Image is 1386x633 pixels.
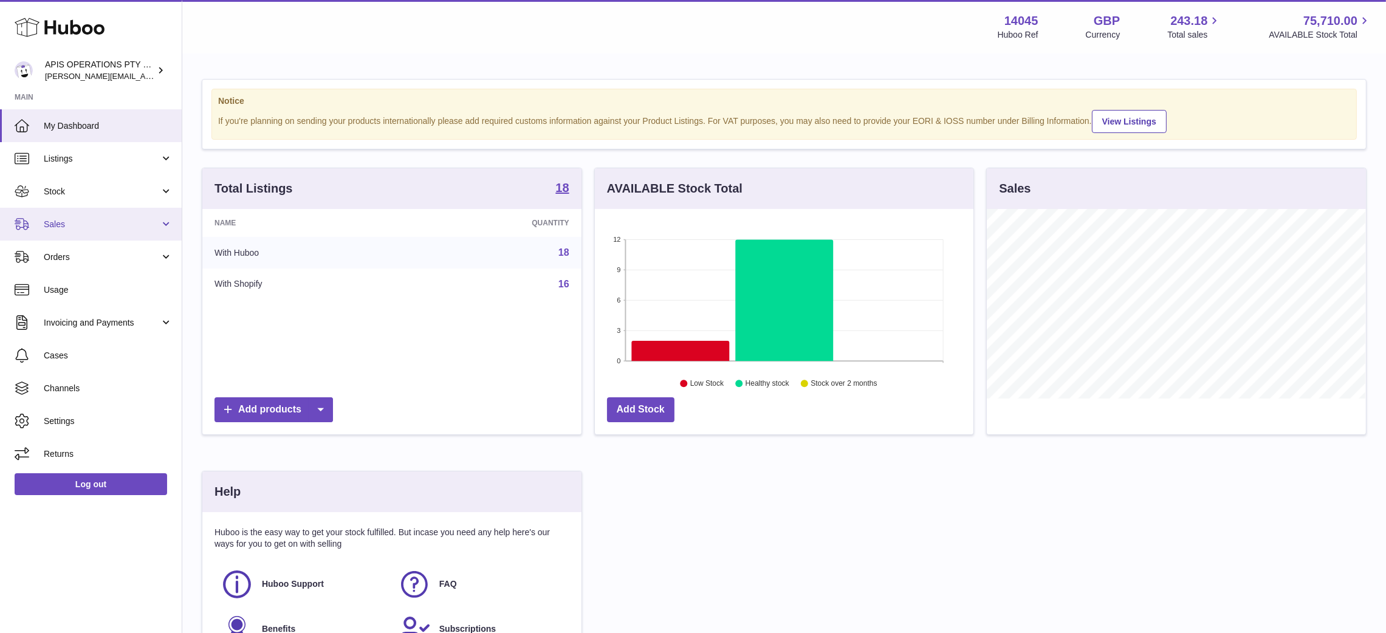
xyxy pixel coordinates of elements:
[221,568,386,601] a: Huboo Support
[999,180,1031,197] h3: Sales
[746,380,790,388] text: Healthy stock
[607,180,743,197] h3: AVAILABLE Stock Total
[1167,13,1221,41] a: 243.18 Total sales
[44,219,160,230] span: Sales
[218,108,1350,133] div: If you're planning on sending your products internationally please add required customs informati...
[398,568,563,601] a: FAQ
[1269,13,1371,41] a: 75,710.00 AVAILABLE Stock Total
[1167,29,1221,41] span: Total sales
[262,578,324,590] span: Huboo Support
[617,327,620,334] text: 3
[607,397,674,422] a: Add Stock
[202,209,407,237] th: Name
[1303,13,1357,29] span: 75,710.00
[690,380,724,388] text: Low Stock
[202,237,407,269] td: With Huboo
[617,296,620,304] text: 6
[44,284,173,296] span: Usage
[1170,13,1207,29] span: 243.18
[407,209,581,237] th: Quantity
[439,578,457,590] span: FAQ
[44,350,173,361] span: Cases
[558,279,569,289] a: 16
[555,182,569,194] strong: 18
[15,61,33,80] img: david.ryan@honeyforlife.com.au
[558,247,569,258] a: 18
[214,180,293,197] h3: Total Listings
[998,29,1038,41] div: Huboo Ref
[45,71,309,81] span: [PERSON_NAME][EMAIL_ADDRESS][PERSON_NAME][DOMAIN_NAME]
[218,95,1350,107] strong: Notice
[1004,13,1038,29] strong: 14045
[15,473,167,495] a: Log out
[613,236,620,243] text: 12
[202,269,407,300] td: With Shopify
[617,266,620,273] text: 9
[214,527,569,550] p: Huboo is the easy way to get your stock fulfilled. But incase you need any help here's our ways f...
[1094,13,1120,29] strong: GBP
[1086,29,1120,41] div: Currency
[1092,110,1167,133] a: View Listings
[44,448,173,460] span: Returns
[214,484,241,500] h3: Help
[617,357,620,364] text: 0
[1269,29,1371,41] span: AVAILABLE Stock Total
[44,153,160,165] span: Listings
[44,186,160,197] span: Stock
[44,251,160,263] span: Orders
[555,182,569,196] a: 18
[45,59,154,82] div: APIS OPERATIONS PTY LTD, T/A HONEY FOR LIFE
[214,397,333,422] a: Add products
[44,383,173,394] span: Channels
[811,380,877,388] text: Stock over 2 months
[44,317,160,329] span: Invoicing and Payments
[44,416,173,427] span: Settings
[44,120,173,132] span: My Dashboard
